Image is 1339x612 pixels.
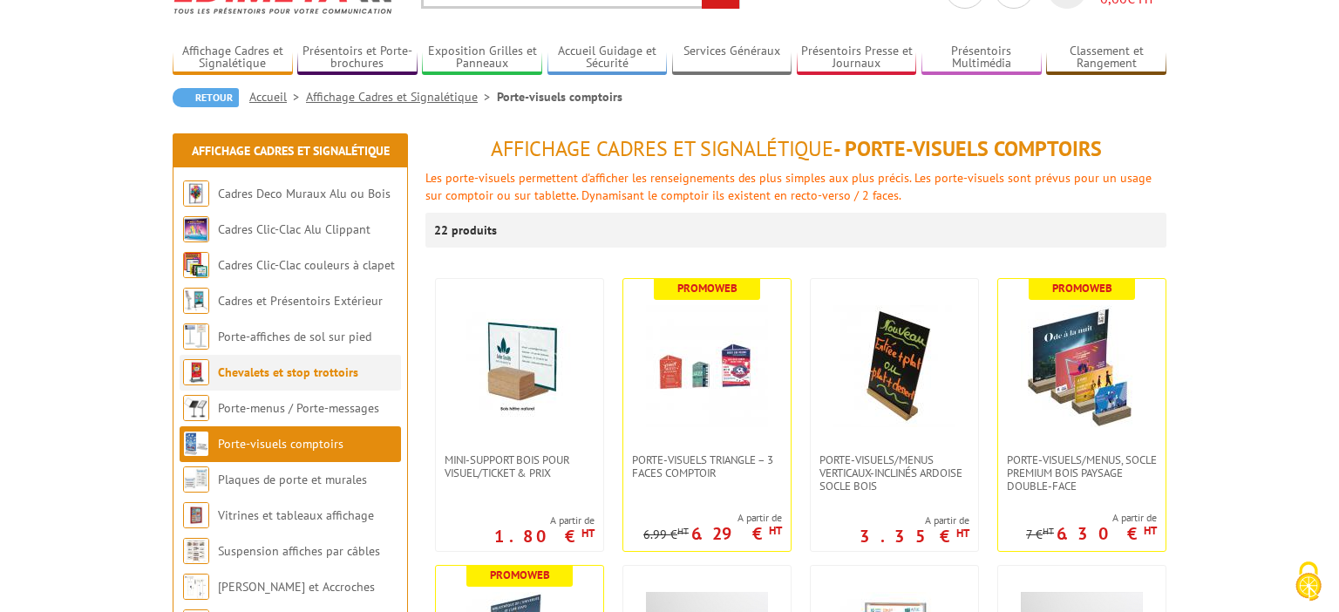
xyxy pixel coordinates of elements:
p: 1.80 € [494,531,595,541]
a: Porte-Visuels/Menus verticaux-inclinés ardoise socle bois [811,453,978,493]
img: Porte-visuels triangle – 3 faces comptoir [646,305,768,427]
a: Mini-support bois pour visuel/ticket & prix [436,453,603,479]
img: PORTE-VISUELS/MENUS, SOCLE PREMIUM BOIS PAYSAGE DOUBLE-FACE [1021,305,1143,427]
a: Cadres Clic-Clac Alu Clippant [218,221,370,237]
img: Porte-menus / Porte-messages [183,395,209,421]
p: 3.35 € [860,531,969,541]
sup: HT [1144,523,1157,538]
a: Suspension affiches par câbles [218,543,380,559]
a: Présentoirs et Porte-brochures [297,44,418,72]
sup: HT [581,526,595,541]
img: Porte-Visuels/Menus verticaux-inclinés ardoise socle bois [833,305,955,427]
sup: HT [677,525,689,537]
b: Promoweb [490,568,550,582]
p: 6.99 € [643,528,689,541]
span: Porte-Visuels/Menus verticaux-inclinés ardoise socle bois [819,453,969,493]
span: Les porte-visuels permettent d'afficher les renseignements des plus simples aux plus précis. Les ... [425,170,1152,203]
span: PORTE-VISUELS/MENUS, SOCLE PREMIUM BOIS PAYSAGE DOUBLE-FACE [1007,453,1157,493]
a: Cadres et Présentoirs Extérieur [218,293,383,309]
a: Exposition Grilles et Panneaux [422,44,542,72]
img: Cadres Deco Muraux Alu ou Bois [183,180,209,207]
a: Accueil [249,89,306,105]
img: Plaques de porte et murales [183,466,209,493]
a: Affichage Cadres et Signalétique [192,143,390,159]
img: Chevalets et stop trottoirs [183,359,209,385]
a: Plaques de porte et murales [218,472,367,487]
img: Porte-visuels comptoirs [183,431,209,457]
img: Suspension affiches par câbles [183,538,209,564]
img: Mini-support bois pour visuel/ticket & prix [459,305,581,427]
h1: - Porte-visuels comptoirs [425,138,1166,160]
span: Affichage Cadres et Signalétique [491,135,833,162]
span: A partir de [494,513,595,527]
a: Porte-visuels triangle – 3 faces comptoir [623,453,791,479]
span: Porte-visuels triangle – 3 faces comptoir [632,453,782,479]
a: Cadres Clic-Clac couleurs à clapet [218,257,395,273]
span: A partir de [643,511,782,525]
p: 6.29 € [691,528,782,539]
a: Accueil Guidage et Sécurité [547,44,668,72]
li: Porte-visuels comptoirs [497,88,622,105]
sup: HT [1043,525,1054,537]
a: Porte-menus / Porte-messages [218,400,379,416]
a: Cadres Deco Muraux Alu ou Bois [218,186,391,201]
a: Affichage Cadres et Signalétique [306,89,497,105]
p: 22 produits [434,213,500,248]
b: Promoweb [1052,281,1112,296]
img: Vitrines et tableaux affichage [183,502,209,528]
sup: HT [956,526,969,541]
a: Porte-affiches de sol sur pied [218,329,371,344]
img: Cookies (fenêtre modale) [1287,560,1330,603]
a: Chevalets et stop trottoirs [218,364,358,380]
a: Présentoirs Presse et Journaux [797,44,917,72]
b: Promoweb [677,281,737,296]
button: Cookies (fenêtre modale) [1278,553,1339,612]
a: Classement et Rangement [1046,44,1166,72]
p: 6.30 € [1057,528,1157,539]
a: Affichage Cadres et Signalétique [173,44,293,72]
a: Retour [173,88,239,107]
img: Cadres et Présentoirs Extérieur [183,288,209,314]
a: Vitrines et tableaux affichage [218,507,374,523]
img: Cadres Clic-Clac Alu Clippant [183,216,209,242]
a: Porte-visuels comptoirs [218,436,343,452]
img: Cadres Clic-Clac couleurs à clapet [183,252,209,278]
a: Présentoirs Multimédia [921,44,1042,72]
img: Cimaises et Accroches tableaux [183,574,209,600]
span: A partir de [860,513,969,527]
a: Services Généraux [672,44,792,72]
sup: HT [769,523,782,538]
span: Mini-support bois pour visuel/ticket & prix [445,453,595,479]
p: 7 € [1026,528,1054,541]
img: Porte-affiches de sol sur pied [183,323,209,350]
span: A partir de [1026,511,1157,525]
a: PORTE-VISUELS/MENUS, SOCLE PREMIUM BOIS PAYSAGE DOUBLE-FACE [998,453,1166,493]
